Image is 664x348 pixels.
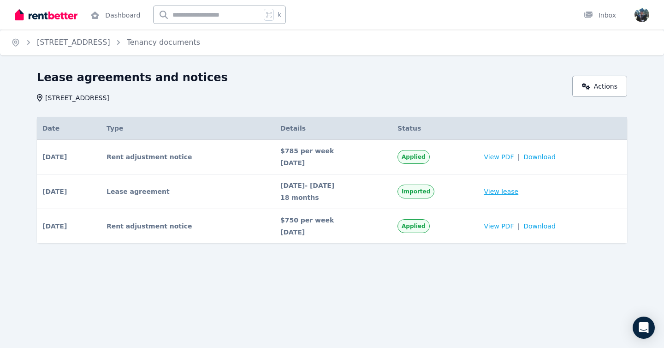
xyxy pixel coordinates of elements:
[584,11,616,20] div: Inbox
[42,222,67,231] span: [DATE]
[37,117,101,140] th: Date
[127,38,200,47] a: Tenancy documents
[484,152,514,162] span: View PDF
[37,70,228,85] h1: Lease agreements and notices
[402,222,425,230] span: Applied
[523,152,556,162] span: Download
[280,216,386,225] span: $750 per week
[101,117,275,140] th: Type
[392,117,478,140] th: Status
[634,7,649,22] img: Elliott Quantrill
[280,228,386,237] span: [DATE]
[572,76,627,97] a: Actions
[523,222,556,231] span: Download
[280,181,386,190] span: [DATE] - [DATE]
[275,117,392,140] th: Details
[517,222,520,231] span: |
[484,222,514,231] span: View PDF
[42,187,67,196] span: [DATE]
[402,153,425,161] span: Applied
[45,93,109,102] span: [STREET_ADDRESS]
[633,317,655,339] div: Open Intercom Messenger
[37,38,110,47] a: [STREET_ADDRESS]
[101,209,275,244] td: Rent adjustment notice
[280,193,386,202] span: 18 months
[278,11,281,18] span: k
[42,152,67,162] span: [DATE]
[101,174,275,209] td: Lease agreement
[280,158,386,168] span: [DATE]
[484,187,519,196] a: View lease
[101,140,275,174] td: Rent adjustment notice
[15,8,77,22] img: RentBetter
[402,188,430,195] span: Imported
[517,152,520,162] span: |
[280,146,386,156] span: $785 per week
